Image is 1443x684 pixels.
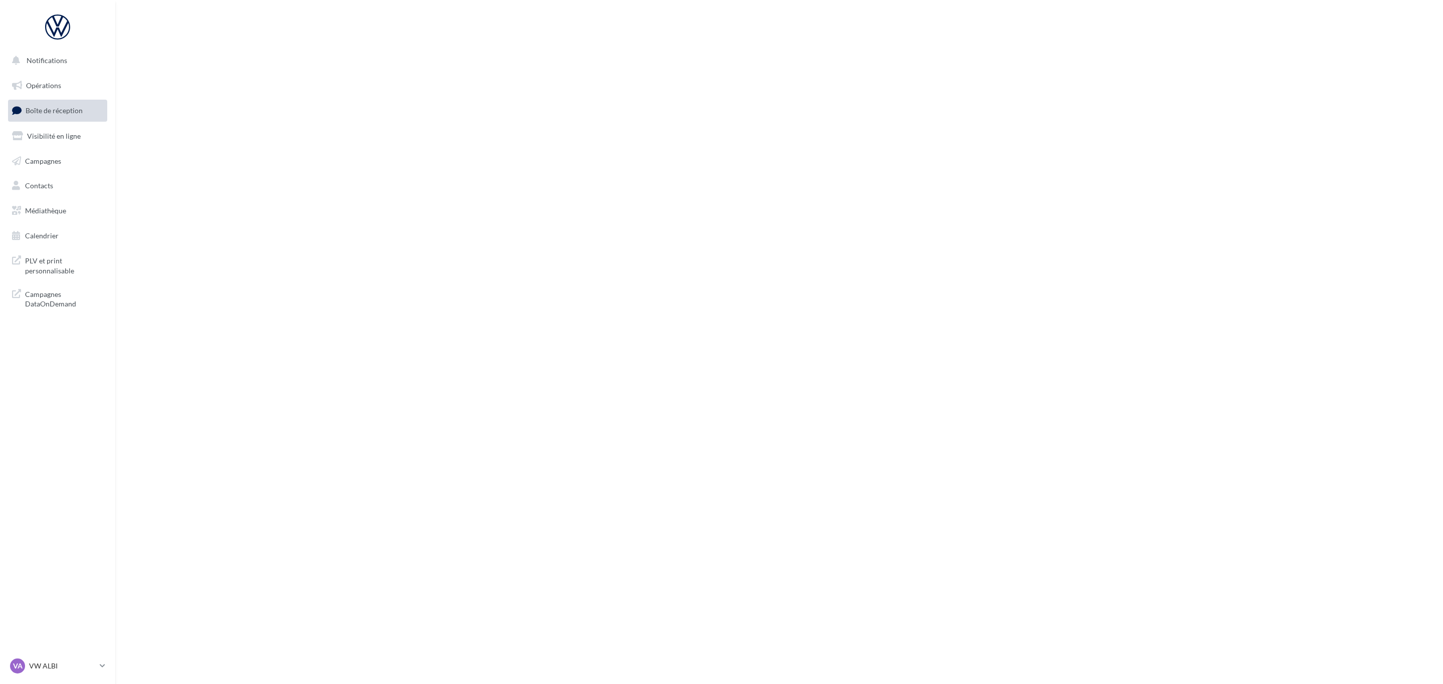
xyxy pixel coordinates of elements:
a: Opérations [6,75,109,96]
span: Boîte de réception [26,106,83,115]
p: VW ALBI [29,661,96,671]
a: VA VW ALBI [8,656,107,675]
span: Calendrier [25,231,59,240]
span: VA [13,661,23,671]
span: Campagnes [25,156,61,165]
a: Médiathèque [6,200,109,221]
a: PLV et print personnalisable [6,250,109,279]
a: Visibilité en ligne [6,126,109,147]
span: Médiathèque [25,206,66,215]
span: PLV et print personnalisable [25,254,103,275]
a: Calendrier [6,225,109,246]
a: Contacts [6,175,109,196]
a: Campagnes DataOnDemand [6,283,109,313]
span: Visibilité en ligne [27,132,81,140]
span: Campagnes DataOnDemand [25,287,103,309]
button: Notifications [6,50,105,71]
a: Campagnes [6,151,109,172]
a: Boîte de réception [6,100,109,121]
span: Contacts [25,181,53,190]
span: Opérations [26,81,61,90]
span: Notifications [27,56,67,65]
